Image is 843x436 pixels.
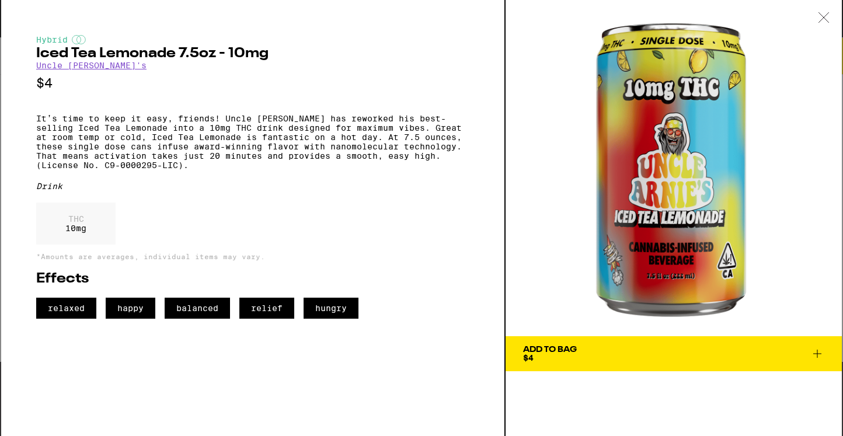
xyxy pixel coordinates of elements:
p: $4 [36,76,469,90]
span: balanced [165,298,230,319]
img: hybridColor.svg [72,35,86,44]
div: Add To Bag [523,346,577,354]
span: relaxed [36,298,96,319]
span: $4 [523,353,534,362]
div: Hybrid [36,35,469,44]
div: 10 mg [36,203,116,245]
p: THC [65,214,86,224]
h2: Iced Tea Lemonade 7.5oz - 10mg [36,47,469,61]
a: Uncle [PERSON_NAME]'s [36,61,147,70]
button: Add To Bag$4 [506,336,842,371]
h2: Effects [36,272,469,286]
div: Drink [36,182,469,191]
p: *Amounts are averages, individual items may vary. [36,253,469,260]
span: relief [239,298,294,319]
span: hungry [304,298,358,319]
p: It’s time to keep it easy, friends! Uncle [PERSON_NAME] has reworked his best-selling Iced Tea Le... [36,114,469,170]
span: happy [106,298,155,319]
